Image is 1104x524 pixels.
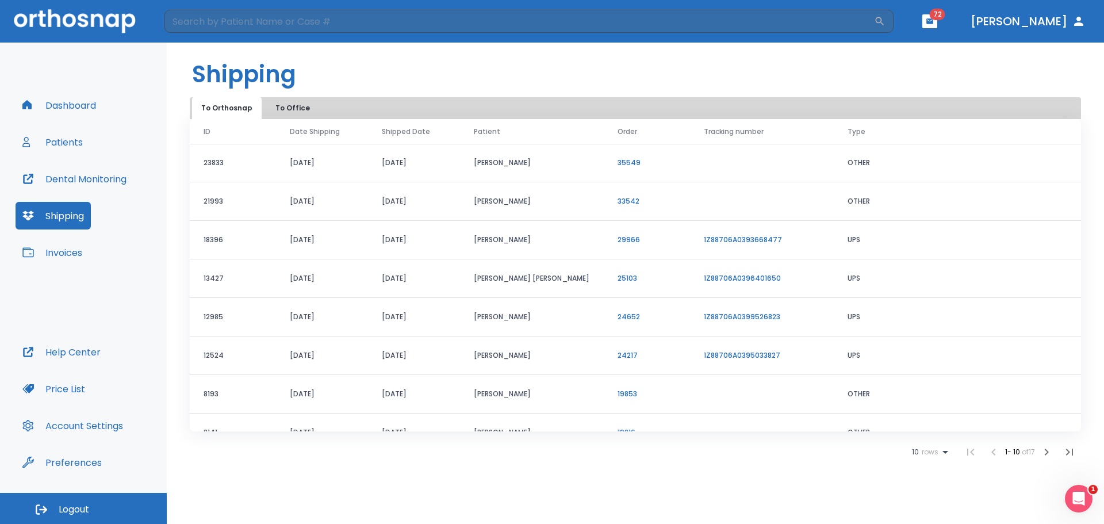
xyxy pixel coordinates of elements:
td: UPS [834,259,1081,298]
a: 1Z88706A0393668477 [704,235,782,244]
button: Dental Monitoring [16,165,133,193]
button: [PERSON_NAME] [966,11,1090,32]
td: [DATE] [368,259,460,298]
a: 33542 [618,196,639,206]
td: [DATE] [368,298,460,336]
span: Type [848,127,865,137]
td: [DATE] [276,144,368,182]
span: 72 [930,9,945,20]
td: [DATE] [276,182,368,221]
a: 1Z88706A0396401650 [704,273,781,283]
a: 1Z88706A0395033827 [704,350,780,360]
td: 23833 [190,144,276,182]
td: UPS [834,336,1081,375]
a: 19816 [618,427,635,437]
td: OTHER [834,144,1081,182]
td: [DATE] [368,144,460,182]
td: [PERSON_NAME] [460,221,604,259]
td: [PERSON_NAME] [460,414,604,452]
td: [PERSON_NAME] [460,144,604,182]
button: Price List [16,375,92,403]
td: [DATE] [368,221,460,259]
span: Shipped Date [382,127,430,137]
td: [DATE] [276,298,368,336]
td: 18396 [190,221,276,259]
td: 12985 [190,298,276,336]
a: 19853 [618,389,637,399]
button: Dashboard [16,91,103,119]
a: 24217 [618,350,638,360]
button: Shipping [16,202,91,230]
td: UPS [834,221,1081,259]
a: 1Z88706A0399526823 [704,312,780,322]
td: 13427 [190,259,276,298]
button: To Office [264,97,321,119]
a: 24652 [618,312,640,322]
td: [DATE] [276,221,368,259]
td: [PERSON_NAME] [PERSON_NAME] [460,259,604,298]
span: 1 - 10 [1005,447,1022,457]
td: 8141 [190,414,276,452]
td: 21993 [190,182,276,221]
td: [DATE] [368,336,460,375]
img: Orthosnap [14,9,136,33]
span: of 17 [1022,447,1035,457]
a: 25103 [618,273,637,283]
button: Preferences [16,449,109,476]
iframe: Intercom live chat [1065,485,1092,512]
span: Date Shipping [290,127,340,137]
span: 10 [912,448,919,456]
td: [PERSON_NAME] [460,336,604,375]
a: 29966 [618,235,640,244]
td: 8193 [190,375,276,414]
button: Invoices [16,239,89,266]
td: UPS [834,298,1081,336]
span: Patient [474,127,500,137]
td: [DATE] [276,336,368,375]
span: rows [919,448,938,456]
td: [PERSON_NAME] [460,298,604,336]
button: Help Center [16,338,108,366]
button: To Orthosnap [192,97,262,119]
td: OTHER [834,414,1081,452]
span: Tracking number [704,127,764,137]
td: [DATE] [276,259,368,298]
td: OTHER [834,375,1081,414]
span: ID [204,127,210,137]
h1: Shipping [192,57,296,91]
td: 12524 [190,336,276,375]
span: 1 [1088,485,1098,494]
button: Patients [16,128,90,156]
a: 35549 [618,158,641,167]
td: [DATE] [276,375,368,414]
button: Account Settings [16,412,130,439]
td: [PERSON_NAME] [460,375,604,414]
td: [DATE] [368,414,460,452]
td: [DATE] [368,375,460,414]
input: Search by Patient Name or Case # [164,10,874,33]
td: [DATE] [368,182,460,221]
td: [DATE] [276,414,368,452]
span: Order [618,127,637,137]
div: Tooltip anchor [99,457,110,468]
td: OTHER [834,182,1081,221]
div: tabs [192,97,324,119]
span: Logout [59,503,89,516]
td: [PERSON_NAME] [460,182,604,221]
